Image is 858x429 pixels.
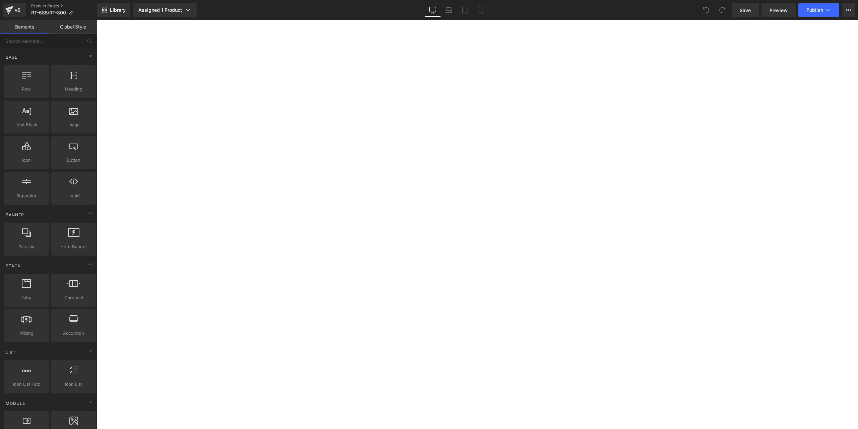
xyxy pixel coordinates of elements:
[31,10,66,15] span: RT-685/RT-800
[740,7,751,14] span: Save
[97,3,130,17] a: New Library
[6,243,47,250] span: Parallax
[6,330,47,337] span: Pricing
[53,121,94,128] span: Image
[53,243,94,250] span: Hero Banner
[6,86,47,93] span: Row
[441,3,457,17] a: Laptop
[6,381,47,388] span: Icon List Hoz
[5,349,16,356] span: List
[842,3,855,17] button: More
[473,3,489,17] a: Mobile
[5,263,21,269] span: Stack
[31,3,97,9] a: Product Pages
[699,3,713,17] button: Undo
[806,7,823,13] span: Publish
[425,3,441,17] a: Desktop
[5,212,25,218] span: Banner
[53,192,94,199] span: Liquid
[5,54,18,60] span: Base
[770,7,788,14] span: Preview
[53,157,94,164] span: Button
[6,294,47,301] span: Tabs
[53,294,94,301] span: Carousel
[457,3,473,17] a: Tablet
[6,157,47,164] span: Icon
[798,3,839,17] button: Publish
[53,330,94,337] span: Accordion
[13,6,22,14] div: v6
[6,121,47,128] span: Text Block
[110,7,126,13] span: Library
[6,192,47,199] span: Separator
[138,7,191,13] div: Assigned 1 Product
[3,3,26,17] a: v6
[716,3,729,17] button: Redo
[53,381,94,388] span: Icon List
[761,3,796,17] a: Preview
[49,20,97,34] a: Global Style
[53,86,94,93] span: Heading
[5,400,26,407] span: Module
